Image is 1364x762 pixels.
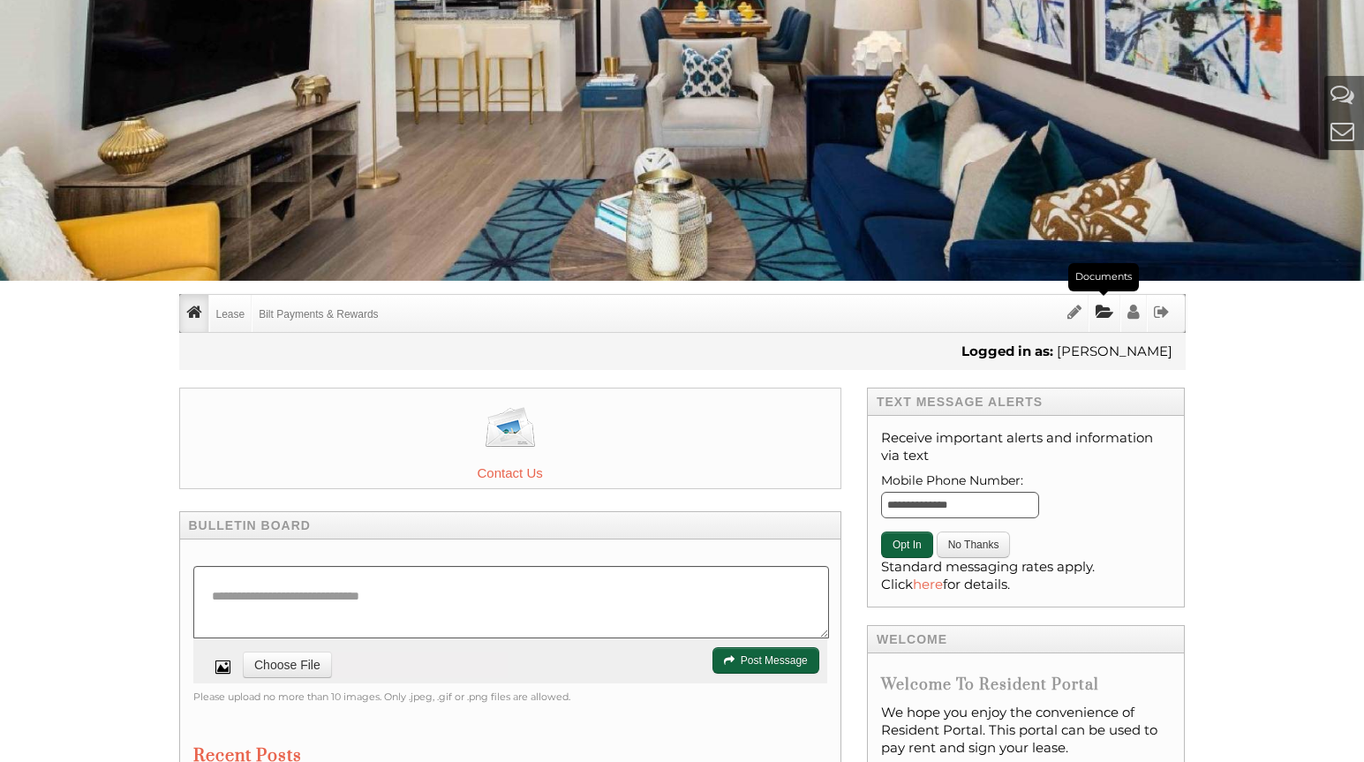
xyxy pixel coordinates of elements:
i: Sign Out [1154,304,1170,321]
a: here [913,576,943,592]
a: Contact [1330,117,1354,146]
a: Sign Documents [1061,295,1088,332]
button: Post Message [712,647,819,674]
a: Bilt Payments & Rewards [252,295,384,332]
i: Sign Documents [1067,304,1081,321]
h4: Welcome [867,625,1186,653]
a: Contact Us [179,388,841,489]
b: Logged in as: [961,343,1053,359]
span: Standard messaging rates apply. Click for details. [881,558,1095,592]
h4: Text Message Alerts [867,388,1186,416]
i: Home [186,304,202,321]
label: Mobile Phone Number: [881,469,1172,527]
h4: Bulletin Board [179,511,841,539]
div: Please upload no more than 10 images. Only .jpeg, .gif or .png files are allowed. [193,688,827,705]
a: Sign Out [1148,295,1176,332]
span: [PERSON_NAME] [1057,343,1172,359]
button: Opt In [881,532,933,558]
i: Documents [1096,304,1113,321]
h4: Welcome to Resident Portal [881,675,1172,695]
a: Profile [1121,295,1146,332]
div: Receive important alerts and information via text [867,416,1186,607]
textarea: Write a message to your neighbors [193,566,829,638]
button: No Thanks [937,532,1011,558]
a: Home [180,295,208,332]
input: Mobile Phone Number: [881,492,1039,518]
a: Help And Support [1330,79,1354,109]
i: Profile [1127,304,1140,321]
iframe: Upload Attachment [243,652,508,678]
a: Documents [1089,295,1119,332]
a: Lease [210,295,252,332]
div: Documents [1068,263,1139,290]
span: Contact Us [180,463,840,484]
